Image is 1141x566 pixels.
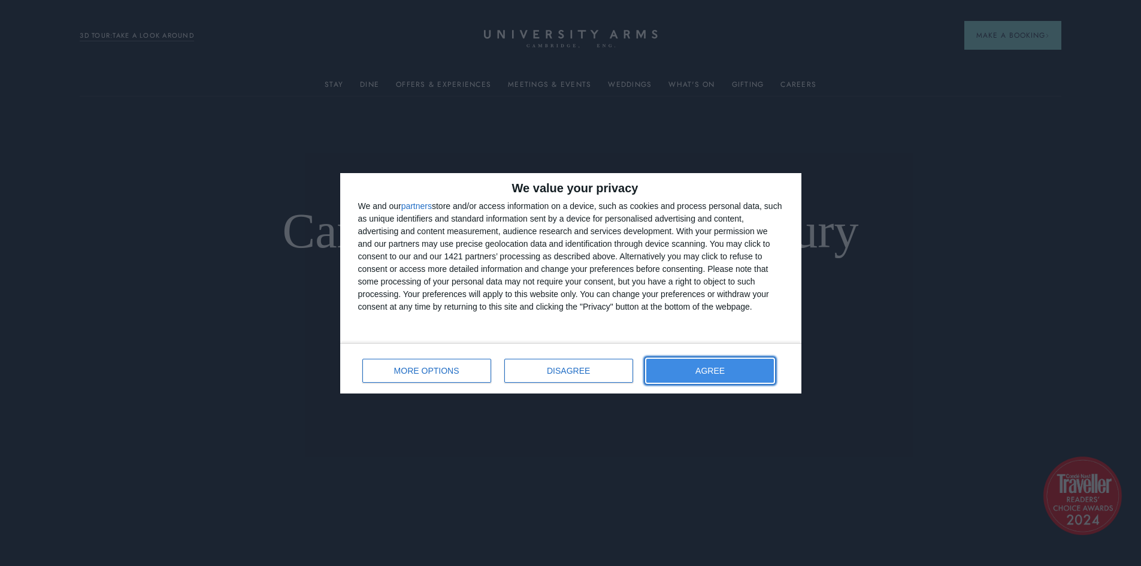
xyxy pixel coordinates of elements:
[401,202,432,210] button: partners
[504,359,633,383] button: DISAGREE
[362,359,491,383] button: MORE OPTIONS
[340,173,801,394] div: qc-cmp2-ui
[358,200,783,313] div: We and our store and/or access information on a device, such as cookies and process personal data...
[646,359,774,383] button: AGREE
[394,367,459,375] span: MORE OPTIONS
[358,182,783,194] h2: We value your privacy
[547,367,590,375] span: DISAGREE
[695,367,725,375] span: AGREE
